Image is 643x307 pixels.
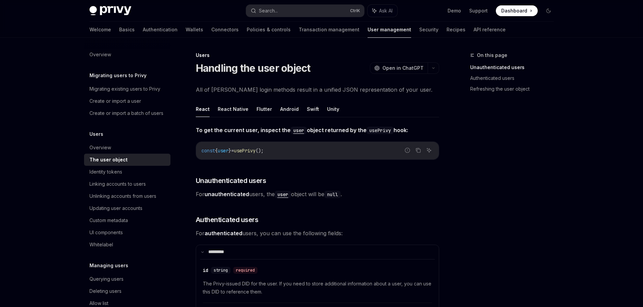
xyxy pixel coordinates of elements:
[196,215,259,224] span: Authenticated users
[89,109,163,117] div: Create or import a batch of users
[299,22,359,38] a: Transaction management
[205,191,249,197] strong: unauthenticated
[477,51,507,59] span: On this page
[84,214,170,226] a: Custom metadata
[469,7,488,14] a: Support
[89,71,146,80] h5: Migrating users to Privy
[203,280,432,296] span: The Privy-issued DID for the user. If you need to store additional information about a user, you ...
[496,5,538,16] a: Dashboard
[218,101,248,117] button: React Native
[367,127,394,134] code: usePrivy
[370,62,428,74] button: Open in ChatGPT
[89,228,123,237] div: UI components
[143,22,178,38] a: Authentication
[419,22,438,38] a: Security
[84,190,170,202] a: Unlinking accounts from users
[89,287,122,295] div: Deleting users
[350,8,360,13] span: Ctrl K
[214,268,228,273] span: string
[448,7,461,14] a: Demo
[84,154,170,166] a: The user object
[84,273,170,285] a: Querying users
[84,202,170,214] a: Updating user accounts
[275,191,291,197] a: user
[382,65,424,71] span: Open in ChatGPT
[84,107,170,119] a: Create or import a batch of users
[233,267,258,274] div: required
[327,101,339,117] button: Unity
[89,144,111,152] div: Overview
[196,85,439,94] span: All of [PERSON_NAME] login methods result in a unified JSON representation of your user.
[196,189,439,199] span: For users, the object will be .
[84,166,170,178] a: Identity tokens
[84,142,170,154] a: Overview
[84,285,170,297] a: Deleting users
[196,228,439,238] span: For users, you can use the following fields:
[203,267,208,274] div: id
[324,191,341,198] code: null
[280,101,299,117] button: Android
[218,148,229,154] span: user
[470,73,559,84] a: Authenticated users
[211,22,239,38] a: Connectors
[234,148,256,154] span: usePrivy
[257,101,272,117] button: Flutter
[501,7,527,14] span: Dashboard
[89,85,160,93] div: Migrating existing users to Privy
[215,148,218,154] span: {
[89,156,128,164] div: The user object
[403,146,412,155] button: Report incorrect code
[89,6,131,16] img: dark logo
[119,22,135,38] a: Basics
[89,241,113,249] div: Whitelabel
[368,5,397,17] button: Ask AI
[84,239,170,251] a: Whitelabel
[84,95,170,107] a: Create or import a user
[196,52,439,59] div: Users
[231,148,234,154] span: =
[425,146,433,155] button: Ask AI
[470,62,559,73] a: Unauthenticated users
[256,148,264,154] span: ();
[84,83,170,95] a: Migrating existing users to Privy
[196,62,311,74] h1: Handling the user object
[89,168,122,176] div: Identity tokens
[186,22,203,38] a: Wallets
[89,130,103,138] h5: Users
[205,230,242,237] strong: authenticated
[89,22,111,38] a: Welcome
[196,127,408,133] strong: To get the current user, inspect the object returned by the hook:
[543,5,554,16] button: Toggle dark mode
[89,51,111,59] div: Overview
[447,22,465,38] a: Recipes
[259,7,278,15] div: Search...
[89,216,128,224] div: Custom metadata
[89,262,128,270] h5: Managing users
[247,22,291,38] a: Policies & controls
[368,22,411,38] a: User management
[196,101,210,117] button: React
[89,192,156,200] div: Unlinking accounts from users
[246,5,364,17] button: Search...CtrlK
[414,146,423,155] button: Copy the contents from the code block
[84,178,170,190] a: Linking accounts to users
[89,180,146,188] div: Linking accounts to users
[229,148,231,154] span: }
[202,148,215,154] span: const
[470,84,559,94] a: Refreshing the user object
[89,275,124,283] div: Querying users
[89,97,141,105] div: Create or import a user
[89,204,142,212] div: Updating user accounts
[291,127,307,133] a: user
[84,49,170,61] a: Overview
[474,22,506,38] a: API reference
[379,7,393,14] span: Ask AI
[84,226,170,239] a: UI components
[196,176,266,185] span: Unauthenticated users
[307,101,319,117] button: Swift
